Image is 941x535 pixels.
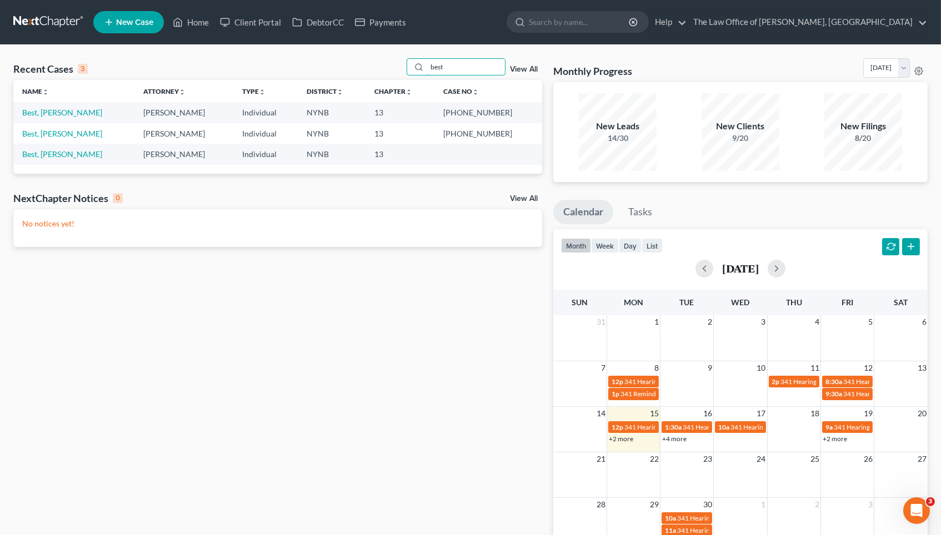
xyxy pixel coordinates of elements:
span: Mon [624,297,643,307]
span: 341 Hearing for [PERSON_NAME] [624,377,724,386]
span: 341 Hearing for [PERSON_NAME] [834,423,933,431]
span: 341 Hearing for [PERSON_NAME] [781,377,880,386]
span: Sat [894,297,908,307]
div: Recent Cases [13,62,88,75]
span: 7 [600,361,607,375]
div: New Leads [579,120,657,133]
span: 341 Hearing for [PERSON_NAME] & [PERSON_NAME] [677,526,835,534]
td: NYNB [298,102,366,123]
a: View All [510,195,538,203]
span: 3 [760,315,767,329]
a: View All [510,65,538,73]
a: Nameunfold_more [22,87,49,95]
i: unfold_more [259,89,266,95]
span: 16 [702,407,713,420]
td: [PERSON_NAME] [134,144,233,164]
span: 14 [595,407,607,420]
div: NextChapter Notices [13,191,123,205]
a: Best, [PERSON_NAME] [22,108,102,117]
button: month [561,238,591,253]
a: Attorneyunfold_more [143,87,186,95]
button: day [619,238,642,253]
span: 12p [612,377,623,386]
button: list [642,238,663,253]
span: 341 Hearing for [PERSON_NAME] [677,514,777,522]
span: 341 Reminder for [PERSON_NAME] [620,390,725,398]
td: [PHONE_NUMBER] [434,102,542,123]
span: Sun [572,297,588,307]
span: 10a [718,423,729,431]
span: 18 [809,407,820,420]
span: 26 [863,452,874,466]
span: 8:30a [825,377,842,386]
td: 13 [366,123,434,144]
span: 25 [809,452,820,466]
a: Client Portal [214,12,287,32]
span: 341 Hearing for [PERSON_NAME], Essence [624,423,750,431]
a: Help [649,12,687,32]
span: 21 [595,452,607,466]
span: 12 [863,361,874,375]
span: 1:30a [665,423,682,431]
span: 12p [612,423,623,431]
td: NYNB [298,144,366,164]
span: 9:30a [825,390,842,398]
iframe: Intercom live chat [903,497,930,524]
span: 10a [665,514,676,522]
span: Wed [731,297,749,307]
span: 2 [814,498,820,511]
span: 1 [760,498,767,511]
span: 4 [814,315,820,329]
a: Payments [349,12,412,32]
span: Thu [786,297,802,307]
span: 24 [756,452,767,466]
input: Search by name... [427,59,505,75]
span: 13 [917,361,928,375]
span: 31 [595,315,607,329]
a: +4 more [662,435,687,443]
td: Individual [233,123,298,144]
i: unfold_more [42,89,49,95]
a: Best, [PERSON_NAME] [22,129,102,138]
i: unfold_more [337,89,344,95]
span: 341 Hearing for [PERSON_NAME] [683,423,782,431]
span: 15 [649,407,660,420]
span: 5 [867,315,874,329]
div: 0 [113,193,123,203]
a: DebtorCC [287,12,349,32]
span: 8 [653,361,660,375]
h3: Monthly Progress [553,64,632,78]
span: 2 [707,315,713,329]
span: 19 [863,407,874,420]
a: +2 more [609,435,633,443]
td: Individual [233,144,298,164]
a: Calendar [553,200,613,224]
a: Case Nounfold_more [443,87,479,95]
span: 9 [707,361,713,375]
a: Best, [PERSON_NAME] [22,149,102,159]
span: 1 [653,315,660,329]
span: 3 [926,497,935,506]
span: 27 [917,452,928,466]
span: 11 [809,361,820,375]
span: 9a [825,423,833,431]
a: The Law Office of [PERSON_NAME], [GEOGRAPHIC_DATA] [688,12,927,32]
span: 20 [917,407,928,420]
span: 10 [756,361,767,375]
td: 13 [366,102,434,123]
h2: [DATE] [722,263,759,274]
div: 14/30 [579,133,657,144]
td: [PHONE_NUMBER] [434,123,542,144]
a: Tasks [618,200,662,224]
i: unfold_more [472,89,479,95]
div: 3 [78,64,88,74]
td: 13 [366,144,434,164]
td: NYNB [298,123,366,144]
span: 3 [867,498,874,511]
span: New Case [116,18,153,27]
a: Districtunfold_more [307,87,344,95]
i: unfold_more [406,89,412,95]
td: [PERSON_NAME] [134,102,233,123]
span: 2p [772,377,780,386]
span: 1p [612,390,619,398]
